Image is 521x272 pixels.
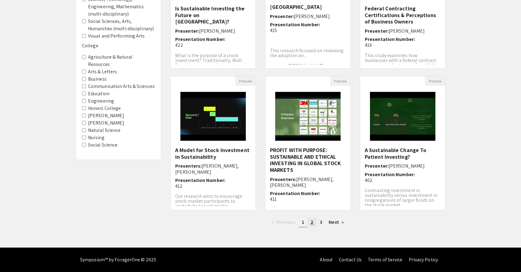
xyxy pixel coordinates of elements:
span: [PERSON_NAME], [PERSON_NAME] [270,176,334,188]
span: This research focused on reviewing the adoption an... [270,47,344,59]
label: Communication Arts & Sciences [88,83,155,90]
p: What is the purpose of a stock investment? Traditionally, Wall Street investors make investment d... [175,53,251,73]
span: [PERSON_NAME] [294,13,330,20]
button: Preview [330,76,350,86]
p: 415 [270,27,346,33]
h5: Federal Contracting Certifications & Perceptions of Business Owners [365,5,441,25]
span: Presentation Number: [365,171,415,178]
a: Privacy Policy [409,256,438,263]
span: [PERSON_NAME] [288,63,324,69]
a: Terms of Service [368,256,403,263]
label: Nursing [88,134,105,141]
img: <p>PROFIT WITH PURPOSE: SUSTAINABLE AND ETHICAL INVESTING IN GLOBAL STOCK MARKETS</p><p><br></p> [269,86,346,147]
label: Business [88,75,107,83]
p: Contrasting investment in sustainability versus investment in congregations of larger funds on th... [365,188,441,208]
h5: A Model for Stock Investment in Sustainability [175,147,251,160]
label: Honors College [88,105,121,112]
span: [PERSON_NAME] [199,28,235,34]
p: 411 [270,196,346,202]
span: Previous [276,219,295,225]
span: Presentation Number: [365,36,415,42]
span: Presentation Number: [175,36,225,42]
div: Open Presentation <p>A Sustainable Change To Patient Investing? </p> [360,76,445,210]
span: 3 [320,219,322,225]
h6: Presenter: [175,28,251,34]
p: 412 [175,183,251,189]
label: Engineering [88,97,114,105]
p: 416 [365,42,441,48]
span: 2 [311,219,313,225]
h6: Presenter: [365,28,441,34]
label: Education [88,90,109,97]
h6: Presenters: [175,163,251,175]
h5: Is Sustainable Investing the Future on [GEOGRAPHIC_DATA]? [175,5,251,25]
span: [PERSON_NAME] [389,28,425,34]
label: Arts & Letters [88,68,117,75]
h6: Presenter: [365,163,441,169]
button: Preview [425,76,445,86]
span: [PERSON_NAME], [PERSON_NAME] [175,163,239,175]
p: Our research aims to encourage stock market participants to contribute to sustainable advancement... [175,194,251,218]
button: Preview [235,76,256,86]
label: Agriculture & Natural Resources [88,53,155,68]
label: [PERSON_NAME] [88,119,124,127]
span: Presentation Number: [270,21,320,28]
span: [PERSON_NAME] [389,163,425,169]
label: Natural Science [88,127,121,134]
div: Symposium™ by ForagerOne © 2025 [80,248,156,272]
label: Social Sciences, Arts, Humanities (multi-disciplinary) [88,18,155,32]
h5: A Sustainable Change To Patient Investing? [365,147,441,160]
span: Presentation Number: [270,190,320,197]
p: 422 [175,42,251,48]
a: About [320,256,333,263]
ul: Pagination [170,218,445,227]
span: 1 [302,219,304,225]
label: Social Science [88,141,117,149]
div: Open Presentation <p>A Model for Stock Investment in Sustainability</p> [170,76,256,210]
div: Open Presentation <p>PROFIT WITH PURPOSE: SUSTAINABLE AND ETHICAL INVESTING IN GLOBAL STOCK MARKE... [265,76,351,210]
label: [PERSON_NAME] [88,112,124,119]
span: Presentation Number: [175,177,225,183]
p: This study examines how businesses with a federal contract are perceived in terms of credibility,... [365,53,441,73]
img: <p>A Sustainable Change To Patient Investing? </p> [364,86,441,147]
span: Mentor: [270,63,288,69]
img: <p>A Model for Stock Investment in Sustainability</p> [174,86,252,147]
a: Contact Us [339,256,362,263]
h6: Presenters: [270,176,346,188]
h6: College [82,43,155,49]
p: 402 [365,177,441,183]
iframe: Chat [5,245,26,267]
label: Visual and Performing Arts [88,32,145,40]
h5: PROFIT WITH PURPOSE: SUSTAINABLE AND ETHICAL INVESTING IN GLOBAL STOCK MARKETS [270,147,346,173]
h6: Presenter: [270,13,346,19]
a: Next page [326,218,347,227]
